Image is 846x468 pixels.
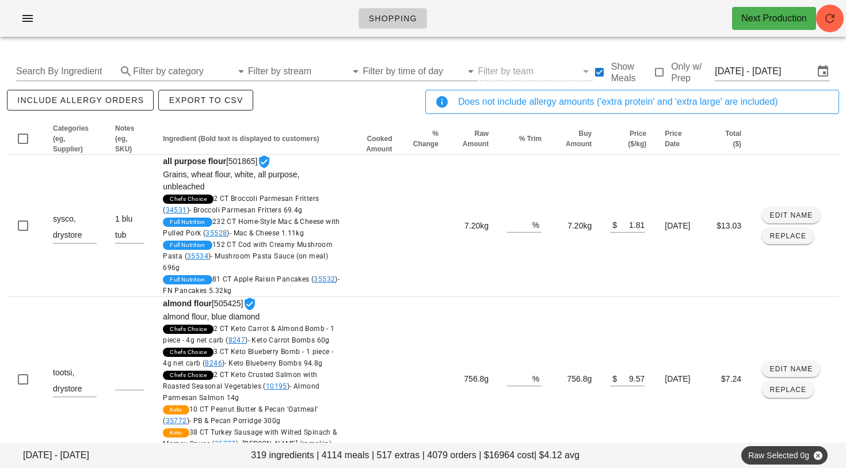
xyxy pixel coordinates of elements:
span: Categories (eg, Supplier) [53,124,89,153]
th: Categories (eg, Supplier): Not sorted. Activate to sort ascending. [44,123,106,155]
button: Edit Name [762,207,820,223]
span: Cooked Amount [366,135,392,153]
td: 756.8g [551,297,601,462]
span: 81 CT Apple Raisin Pancakes ( ) [163,275,340,295]
strong: all purpose flour [163,157,226,166]
span: Edit Name [769,365,813,373]
span: 10 CT Peanut Butter & Pecan 'Oatmeal' ( ) [163,405,318,425]
label: Show Meals [611,61,653,84]
button: Replace [762,228,813,244]
div: Next Production [741,12,807,25]
span: Raw Selected 0g [748,446,821,465]
th: Price ($/kg): Not sorted. Activate to sort ascending. [601,123,656,155]
a: 35777 [215,440,236,448]
span: - Mushroom Pasta Sauce (on meal) 696g [163,252,328,272]
span: | $4.12 avg [534,448,580,462]
span: Ingredient (Bold text is displayed to customers) [163,135,319,143]
span: Chefs Choice [170,348,207,357]
span: $13.03 [717,221,741,230]
span: Replace [769,386,807,394]
span: Full Nutrition [170,218,205,227]
span: Chefs Choice [170,371,207,380]
span: Raw Amount [463,130,489,148]
div: Does not include allergy amounts ('extra protein' and 'extra large' are included) [458,95,829,109]
label: Only w/ Prep [671,61,715,84]
span: 232 CT Home-Style Mac & Cheese with Pulled Pork ( ) [163,218,340,237]
span: Edit Name [769,211,813,219]
div: % [532,371,542,386]
span: Grains, wheat flour, white, all purpose, unbleached [163,170,299,191]
span: [505425] [163,299,340,461]
th: Ingredient (Bold text is displayed to customers): Not sorted. Activate to sort ascending. [154,123,349,155]
td: 7.20kg [448,155,498,297]
th: Notes (eg, SKU): Not sorted. Activate to sort ascending. [106,123,154,155]
div: % [532,217,542,232]
span: Notes (eg, SKU) [115,124,134,153]
div: $ [610,217,617,232]
span: 2 CT Broccoli Parmesan Fritters ( ) [163,195,319,214]
span: Full Nutrition [170,275,205,284]
button: include allergy orders [7,90,154,111]
button: Replace [762,382,813,398]
span: 38 CT Turkey Sausage with Wilted Spinach & Mornay Sauce ( ) [163,428,337,459]
th: Buy Amount: Not sorted. Activate to sort ascending. [551,123,601,155]
span: 3 CT Keto Blueberry Bomb - 1 piece - 4g net carb ( ) [163,348,333,367]
span: Total ($) [725,130,741,148]
th: Raw Amount: Not sorted. Activate to sort ascending. [448,123,498,155]
a: 35532 [314,275,335,283]
span: almond flour, blue diamond [163,312,260,321]
div: Filter by category [133,62,248,81]
th: Price Date: Not sorted. Activate to sort ascending. [656,123,702,155]
button: Edit Name [762,361,820,377]
td: [DATE] [656,155,702,297]
span: - Broccoli Parmesan Fritters 69.4g [189,206,303,214]
span: include allergy orders [17,96,144,105]
a: 34531 [166,206,187,214]
th: % Trim: Not sorted. Activate to sort ascending. [498,123,551,155]
span: Chefs Choice [170,325,207,334]
a: 8246 [205,359,222,367]
span: Keto [170,405,182,414]
span: Full Nutrition [170,241,205,250]
span: - Mac & Cheese 1.11kg [230,229,304,237]
span: Replace [769,232,807,240]
td: [DATE] [656,297,702,462]
span: Price Date [665,130,681,148]
span: Keto [170,428,182,437]
strong: almond flour [163,299,212,308]
div: Filter by time of day [363,62,478,81]
span: Shopping [368,14,417,23]
button: Export to CSV [158,90,253,111]
span: % Change [413,130,439,148]
span: - Keto Blueberry Bombs 94.8g [224,359,322,367]
span: - [PERSON_NAME] (ramekin) 288g [163,440,331,459]
span: % Trim [519,135,542,143]
span: Price ($/kg) [628,130,646,148]
div: Filter by stream [248,62,363,81]
span: 2 CT Keto Crusted Salmon with Roasted Seasonal Vegetables ( ) [163,371,319,402]
a: 35534 [187,252,208,260]
a: 35772 [166,417,187,425]
div: $ [610,371,617,386]
span: - PB & Pecan Porridge 300g [189,417,280,425]
span: 2 CT Keto Carrot & Almond Bomb - 1 piece - 4g net carb ( ) [163,325,334,344]
a: Shopping [359,8,427,29]
td: 7.20kg [551,155,601,297]
th: Cooked Amount: Not sorted. Activate to sort ascending. [350,123,402,155]
span: Export to CSV [168,96,243,105]
td: 756.8g [448,297,498,462]
a: 8247 [228,336,246,344]
th: Total ($): Not sorted. Activate to sort ascending. [702,123,750,155]
span: $7.24 [721,374,741,383]
a: 35528 [205,229,227,237]
th: % Change: Not sorted. Activate to sort ascending. [402,123,448,155]
span: - Keto Carrot Bombs 60g [248,336,330,344]
span: [501865] [163,157,340,296]
span: Buy Amount [566,130,592,148]
a: 10195 [266,382,287,390]
span: 152 CT Cod with Creamy Mushroom Pasta ( ) [163,241,333,272]
span: Chefs Choice [170,195,207,204]
button: Close [813,450,823,461]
